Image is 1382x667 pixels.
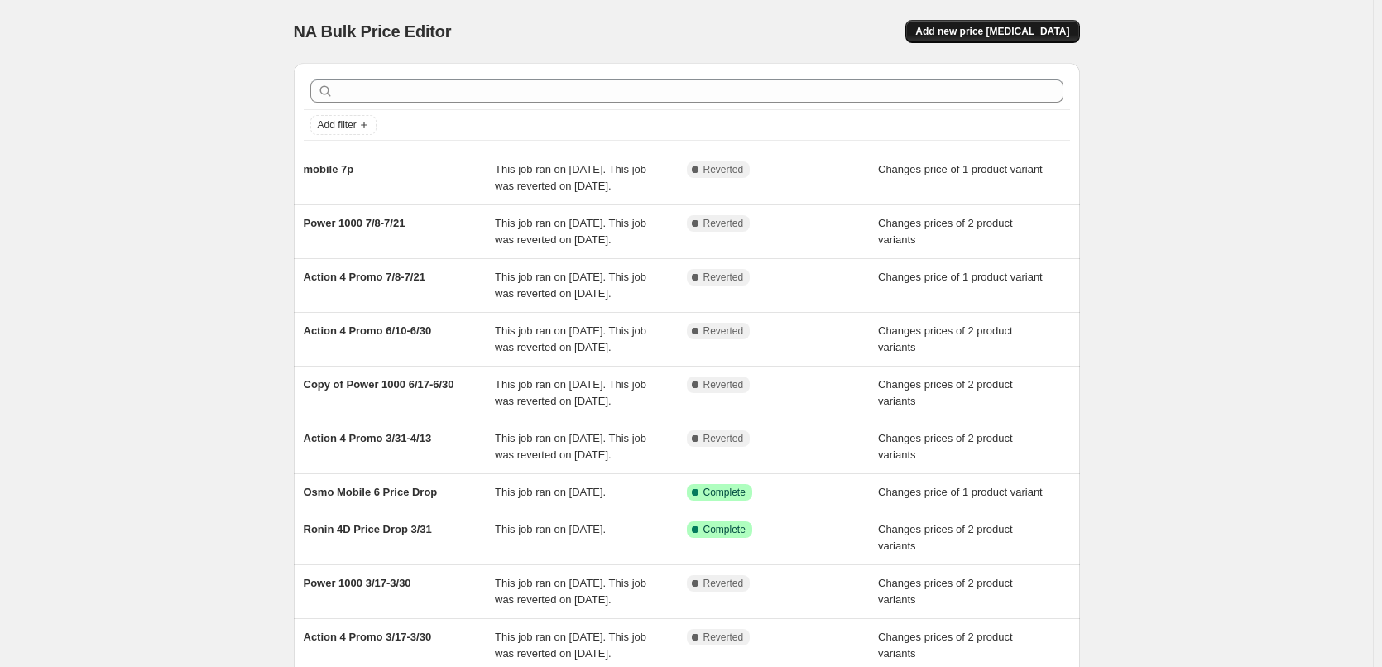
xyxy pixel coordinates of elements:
[878,378,1013,407] span: Changes prices of 2 product variants
[495,577,646,606] span: This job ran on [DATE]. This job was reverted on [DATE].
[878,324,1013,353] span: Changes prices of 2 product variants
[878,523,1013,552] span: Changes prices of 2 product variants
[703,523,746,536] span: Complete
[495,271,646,300] span: This job ran on [DATE]. This job was reverted on [DATE].
[703,271,744,284] span: Reverted
[703,324,744,338] span: Reverted
[304,217,405,229] span: Power 1000 7/8-7/21
[915,25,1069,38] span: Add new price [MEDICAL_DATA]
[495,486,606,498] span: This job ran on [DATE].
[495,217,646,246] span: This job ran on [DATE]. This job was reverted on [DATE].
[304,486,438,498] span: Osmo Mobile 6 Price Drop
[304,163,354,175] span: mobile 7p
[878,163,1043,175] span: Changes price of 1 product variant
[703,577,744,590] span: Reverted
[703,378,744,391] span: Reverted
[495,631,646,660] span: This job ran on [DATE]. This job was reverted on [DATE].
[878,432,1013,461] span: Changes prices of 2 product variants
[310,115,377,135] button: Add filter
[495,378,646,407] span: This job ran on [DATE]. This job was reverted on [DATE].
[495,324,646,353] span: This job ran on [DATE]. This job was reverted on [DATE].
[304,271,425,283] span: Action 4 Promo 7/8-7/21
[703,631,744,644] span: Reverted
[304,523,432,535] span: Ronin 4D Price Drop 3/31
[905,20,1079,43] button: Add new price [MEDICAL_DATA]
[703,486,746,499] span: Complete
[878,271,1043,283] span: Changes price of 1 product variant
[878,486,1043,498] span: Changes price of 1 product variant
[878,217,1013,246] span: Changes prices of 2 product variants
[294,22,452,41] span: NA Bulk Price Editor
[304,432,432,444] span: Action 4 Promo 3/31-4/13
[878,577,1013,606] span: Changes prices of 2 product variants
[318,118,357,132] span: Add filter
[495,523,606,535] span: This job ran on [DATE].
[495,163,646,192] span: This job ran on [DATE]. This job was reverted on [DATE].
[703,163,744,176] span: Reverted
[495,432,646,461] span: This job ran on [DATE]. This job was reverted on [DATE].
[304,378,454,391] span: Copy of Power 1000 6/17-6/30
[878,631,1013,660] span: Changes prices of 2 product variants
[304,577,411,589] span: Power 1000 3/17-3/30
[304,631,432,643] span: Action 4 Promo 3/17-3/30
[703,432,744,445] span: Reverted
[304,324,432,337] span: Action 4 Promo 6/10-6/30
[703,217,744,230] span: Reverted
